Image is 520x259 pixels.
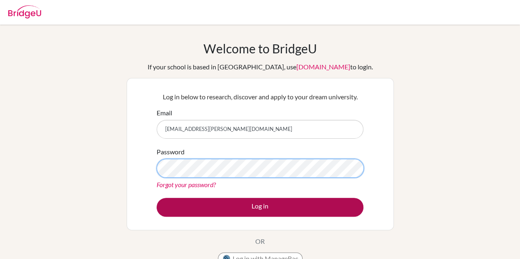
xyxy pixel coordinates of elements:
img: Bridge-U [8,5,41,18]
h1: Welcome to BridgeU [203,41,317,56]
p: OR [255,236,265,246]
label: Email [157,108,172,118]
div: If your school is based in [GEOGRAPHIC_DATA], use to login. [148,62,373,72]
p: Log in below to research, discover and apply to your dream university. [157,92,363,102]
button: Log in [157,198,363,217]
a: [DOMAIN_NAME] [296,63,350,71]
a: Forgot your password? [157,181,216,188]
label: Password [157,147,185,157]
